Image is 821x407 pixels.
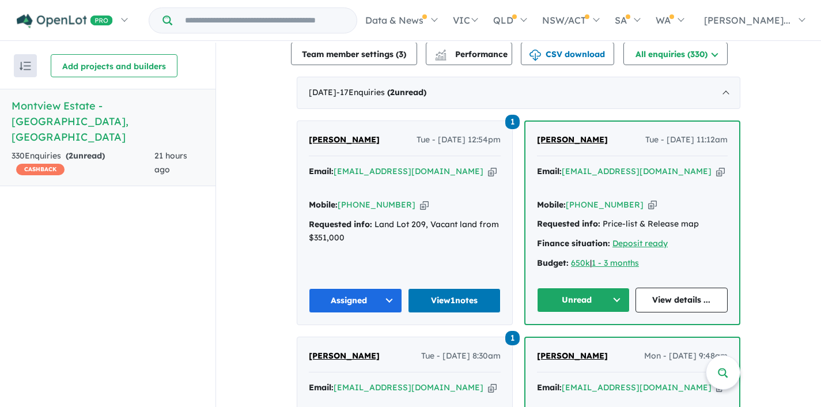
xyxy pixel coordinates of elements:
span: - 17 Enquir ies [336,87,426,97]
span: [PERSON_NAME]... [704,14,790,26]
span: 2 [69,150,73,161]
span: Performance [437,49,508,59]
div: 330 Enquir ies [12,149,154,177]
span: 2 [390,87,395,97]
strong: Mobile: [537,199,566,210]
strong: Budget: [537,258,569,268]
button: Add projects and builders [51,54,177,77]
button: Team member settings (3) [291,42,417,65]
a: 1 [505,114,520,129]
a: [EMAIL_ADDRESS][DOMAIN_NAME] [562,382,712,393]
span: [PERSON_NAME] [309,134,380,145]
strong: Requested info: [537,218,600,229]
h5: Montview Estate - [GEOGRAPHIC_DATA] , [GEOGRAPHIC_DATA] [12,98,204,145]
span: Tue - [DATE] 11:12am [645,133,728,147]
strong: Email: [537,382,562,393]
div: Land Lot 209, Vacant land from $351,000 [309,218,501,246]
a: [PHONE_NUMBER] [338,199,415,210]
strong: Email: [309,166,334,176]
button: Copy [420,199,429,211]
span: Tue - [DATE] 12:54pm [417,133,501,147]
img: Openlot PRO Logo White [17,14,113,28]
div: | [537,257,728,270]
a: 1 - 3 months [592,258,639,268]
button: All enquiries (330) [623,42,728,65]
a: 650k [571,258,590,268]
span: Mon - [DATE] 9:48am [644,349,728,363]
span: 3 [399,49,403,59]
a: [PHONE_NUMBER] [566,199,644,210]
img: sort.svg [20,62,31,70]
a: [EMAIL_ADDRESS][DOMAIN_NAME] [334,166,483,176]
button: Copy [648,199,657,211]
span: [PERSON_NAME] [309,351,380,361]
button: Copy [488,165,497,178]
input: Try estate name, suburb, builder or developer [175,8,354,33]
button: Assigned [309,288,402,313]
img: bar-chart.svg [435,53,447,61]
a: [PERSON_NAME] [537,133,608,147]
strong: ( unread) [387,87,426,97]
button: Performance [426,42,512,65]
strong: ( unread) [66,150,105,161]
span: Tue - [DATE] 8:30am [421,349,501,363]
a: View details ... [635,288,728,312]
a: View1notes [408,288,501,313]
a: [PERSON_NAME] [537,349,608,363]
button: Copy [488,382,497,394]
button: Copy [716,165,725,178]
strong: Requested info: [309,219,372,229]
strong: Email: [537,166,562,176]
a: [PERSON_NAME] [309,349,380,363]
a: [EMAIL_ADDRESS][DOMAIN_NAME] [562,166,712,176]
button: CSV download [521,42,614,65]
div: Price-list & Release map [537,217,728,231]
span: CASHBACK [16,164,65,175]
span: [PERSON_NAME] [537,134,608,145]
a: [EMAIL_ADDRESS][DOMAIN_NAME] [334,382,483,393]
a: [PERSON_NAME] [309,133,380,147]
span: [PERSON_NAME] [537,351,608,361]
div: [DATE] [297,77,740,109]
strong: Email: [309,382,334,393]
span: 1 [505,115,520,129]
span: 21 hours ago [154,150,187,175]
span: 1 [505,331,520,345]
strong: Mobile: [309,199,338,210]
a: Deposit ready [612,238,668,248]
a: 1 [505,330,520,345]
button: Unread [537,288,630,312]
img: download icon [529,50,541,61]
img: line-chart.svg [436,50,446,56]
strong: Finance situation: [537,238,610,248]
